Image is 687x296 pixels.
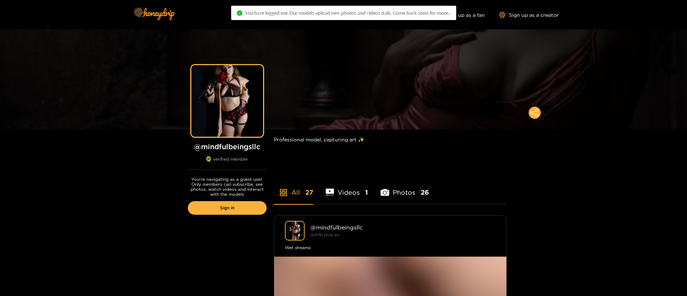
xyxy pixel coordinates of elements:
div: verified member [188,156,267,170]
li: Videos [326,172,368,204]
span: 27 [305,188,313,197]
a: Sign up as a fan [436,12,485,18]
li: All [274,172,313,204]
a: Sign in [188,201,267,215]
span: 1 [365,188,368,197]
div: @ mindfulbeingsllc [310,224,496,231]
div: Wet dreams [285,244,496,251]
span: You have logged out. Our models upload new photos and videos daily. Come back soon for more.. [245,10,450,16]
img: mindfulbeingsllc [285,221,305,241]
a: Sign up as a creator [499,12,559,18]
span: appstore [279,188,288,197]
small: [DATE] 00:12 am [310,233,339,237]
h1: @ mindfulbeingsllc [188,142,267,151]
div: Professional model, capturing art ✨ [274,130,507,149]
li: Photos [381,172,429,204]
span: 26 [421,188,429,197]
p: You're navigating as a guest user. Only members can subscribe, see photos, watch videos and inter... [188,177,267,197]
span: check-circle [237,10,242,16]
